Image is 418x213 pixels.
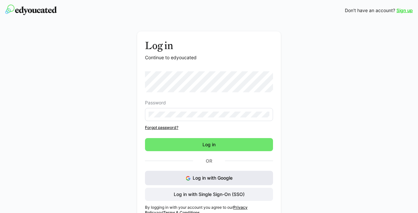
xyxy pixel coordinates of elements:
[145,138,273,151] button: Log in
[345,7,395,14] span: Don't have an account?
[145,188,273,201] button: Log in with Single Sign-On (SSO)
[201,141,217,148] span: Log in
[396,7,413,14] a: Sign up
[145,54,273,61] p: Continue to edyoucated
[145,171,273,185] button: Log in with Google
[145,125,273,130] a: Forgot password?
[173,191,246,198] span: Log in with Single Sign-On (SSO)
[193,175,233,181] span: Log in with Google
[193,156,225,166] p: Or
[145,100,166,105] span: Password
[145,39,273,52] h3: Log in
[5,5,57,15] img: edyoucated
